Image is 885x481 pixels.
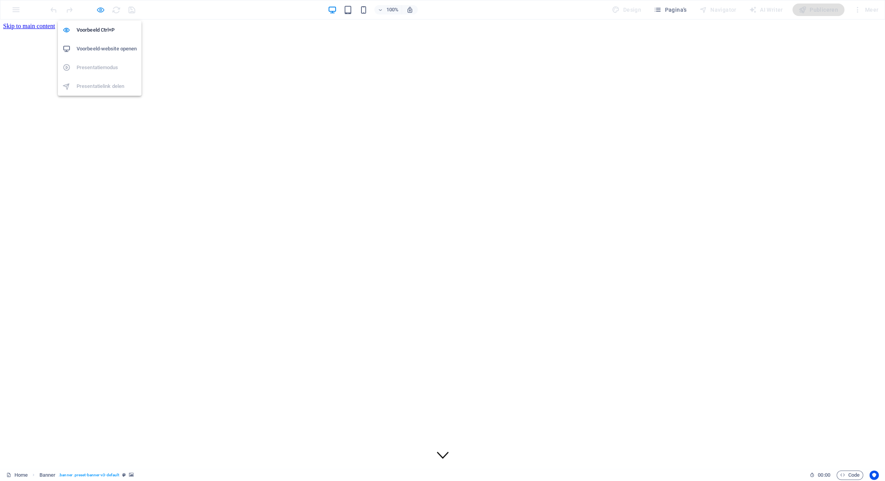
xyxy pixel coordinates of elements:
button: Usercentrics [869,470,879,480]
span: . banner .preset-banner-v3-default [59,470,119,480]
div: Design (Ctrl+Alt+Y) [609,4,644,16]
a: Skip to main content [3,3,55,10]
nav: breadcrumb [39,470,134,480]
button: Code [837,470,863,480]
i: Dit element is een aanpasbare voorinstelling [122,473,126,477]
h6: Sessietijd [810,470,830,480]
a: Klik om selectie op te heffen, dubbelklik om Pagina's te open [6,470,28,480]
button: 100% [374,5,402,14]
i: Dit element bevat een achtergrond [129,473,134,477]
button: Pagina's [651,4,690,16]
h6: Voorbeeld-website openen [77,44,137,54]
span: : [823,472,824,478]
h6: Voorbeeld Ctrl+P [77,25,137,35]
span: Klik om te selecteren, dubbelklik om te bewerken [39,470,56,480]
span: Pagina's [654,6,687,14]
span: 00 00 [818,470,830,480]
h6: 100% [386,5,399,14]
span: Code [840,470,860,480]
